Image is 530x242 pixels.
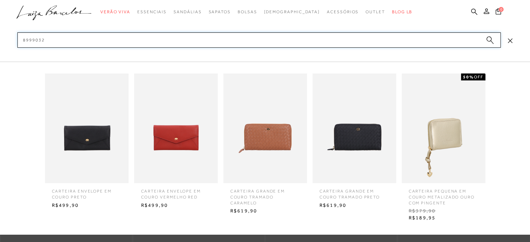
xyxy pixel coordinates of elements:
[174,9,201,14] span: Sandálias
[238,9,257,14] span: Bolsas
[314,183,394,200] span: CARTEIRA GRANDE EM COURO TRAMADO PRETO
[43,73,130,210] a: CARTEIRA ENVELOPE EM COURO PRETO CARTEIRA ENVELOPE EM COURO PRETO R$499,90
[174,6,201,18] a: categoryNavScreenReaderText
[474,75,483,79] span: OFF
[264,6,320,18] a: noSubCategoriesText
[137,9,167,14] span: Essenciais
[137,6,167,18] a: categoryNavScreenReaderText
[314,200,394,211] span: R$619,90
[100,6,130,18] a: categoryNavScreenReaderText
[311,73,398,210] a: CARTEIRA GRANDE EM COURO TRAMADO PRETO CARTEIRA GRANDE EM COURO TRAMADO PRETO R$619,90
[313,73,396,183] img: CARTEIRA GRANDE EM COURO TRAMADO PRETO
[366,9,385,14] span: Outlet
[404,183,484,206] span: CARTEIRA PEQUENA EM COURO METALIZADO OURO COM PINGENTE
[225,183,305,206] span: CARTEIRA GRANDE EM COURO TRAMADO CARAMELO
[136,183,216,200] span: CARTEIRA ENVELOPE EM COURO VERMELHO RED
[45,73,129,183] img: CARTEIRA ENVELOPE EM COURO PRETO
[225,206,305,216] span: R$619,90
[493,8,503,17] button: 0
[132,73,220,210] a: CARTEIRA ENVELOPE EM COURO VERMELHO RED CARTEIRA ENVELOPE EM COURO VERMELHO RED R$499,90
[392,6,412,18] a: BLOG LB
[223,73,307,183] img: CARTEIRA GRANDE EM COURO TRAMADO CARAMELO
[134,73,218,183] img: CARTEIRA ENVELOPE EM COURO VERMELHO RED
[100,9,130,14] span: Verão Viva
[463,75,474,79] strong: 50%
[17,32,501,48] input: Buscar.
[47,200,127,211] span: R$499,90
[222,73,309,216] a: CARTEIRA GRANDE EM COURO TRAMADO CARAMELO CARTEIRA GRANDE EM COURO TRAMADO CARAMELO R$619,90
[327,9,359,14] span: Acessórios
[208,6,230,18] a: categoryNavScreenReaderText
[392,9,412,14] span: BLOG LB
[404,206,484,216] span: R$379,90
[366,6,385,18] a: categoryNavScreenReaderText
[404,213,484,223] span: R$189,95
[47,183,127,200] span: CARTEIRA ENVELOPE EM COURO PRETO
[238,6,257,18] a: categoryNavScreenReaderText
[208,9,230,14] span: Sapatos
[264,9,320,14] span: [DEMOGRAPHIC_DATA]
[400,73,487,223] a: CARTEIRA PEQUENA EM COURO METALIZADO OURO COM PINGENTE 50%OFF CARTEIRA PEQUENA EM COURO METALIZAD...
[402,73,485,183] img: CARTEIRA PEQUENA EM COURO METALIZADO OURO COM PINGENTE
[499,7,504,12] span: 0
[327,6,359,18] a: categoryNavScreenReaderText
[136,200,216,211] span: R$499,90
